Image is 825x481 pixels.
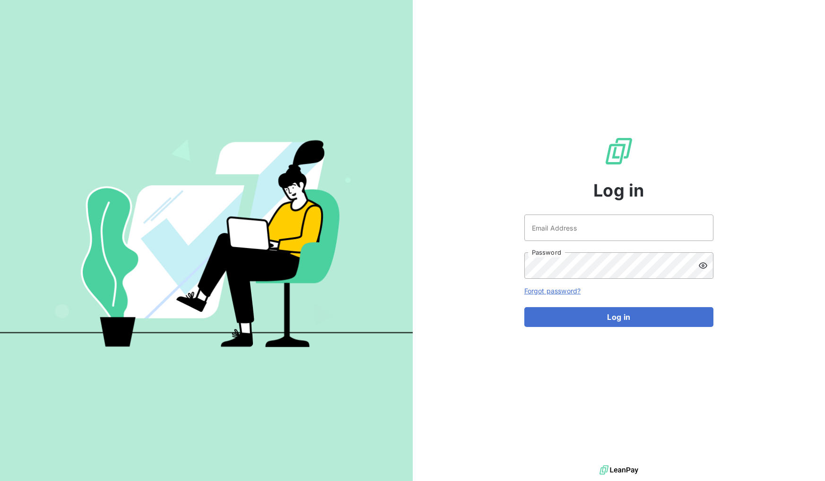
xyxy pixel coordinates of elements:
a: Forgot password? [524,287,581,295]
img: logo [599,463,638,477]
button: Log in [524,307,713,327]
img: LeanPay Logo [604,136,634,166]
input: placeholder [524,215,713,241]
span: Log in [593,178,644,203]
